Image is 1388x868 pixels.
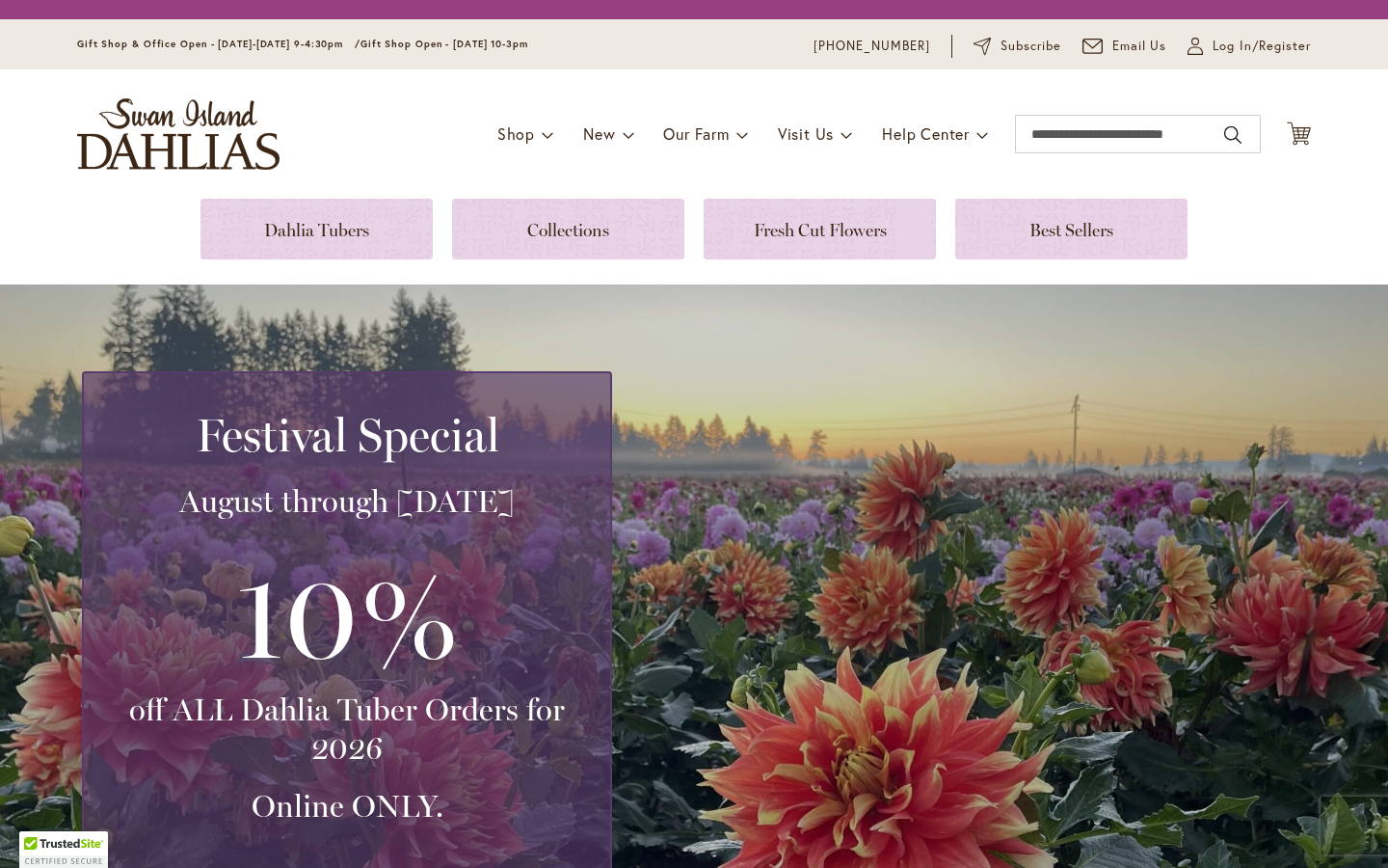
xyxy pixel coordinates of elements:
a: Email Us [1082,37,1167,56]
span: New [583,123,615,144]
span: Gift Shop Open - [DATE] 10-3pm [360,38,528,50]
h2: Festival Special [107,408,587,462]
span: Help Center [882,123,970,144]
h3: August through [DATE] [107,482,587,521]
span: Shop [497,123,535,144]
span: Our Farm [663,123,729,144]
span: Gift Shop & Office Open - [DATE]-[DATE] 9-4:30pm / [77,38,360,50]
a: Subscribe [974,37,1061,56]
span: Email Us [1112,37,1167,56]
h3: 10% [107,540,587,691]
a: store logo [77,98,280,170]
span: Log In/Register [1213,37,1311,56]
a: [PHONE_NUMBER] [814,37,930,56]
span: Visit Us [778,123,834,144]
span: Subscribe [1001,37,1061,56]
a: Log In/Register [1188,37,1311,56]
button: Search [1224,120,1241,150]
h3: Online ONLY. [107,787,587,826]
h3: off ALL Dahlia Tuber Orders for 2026 [107,691,587,768]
